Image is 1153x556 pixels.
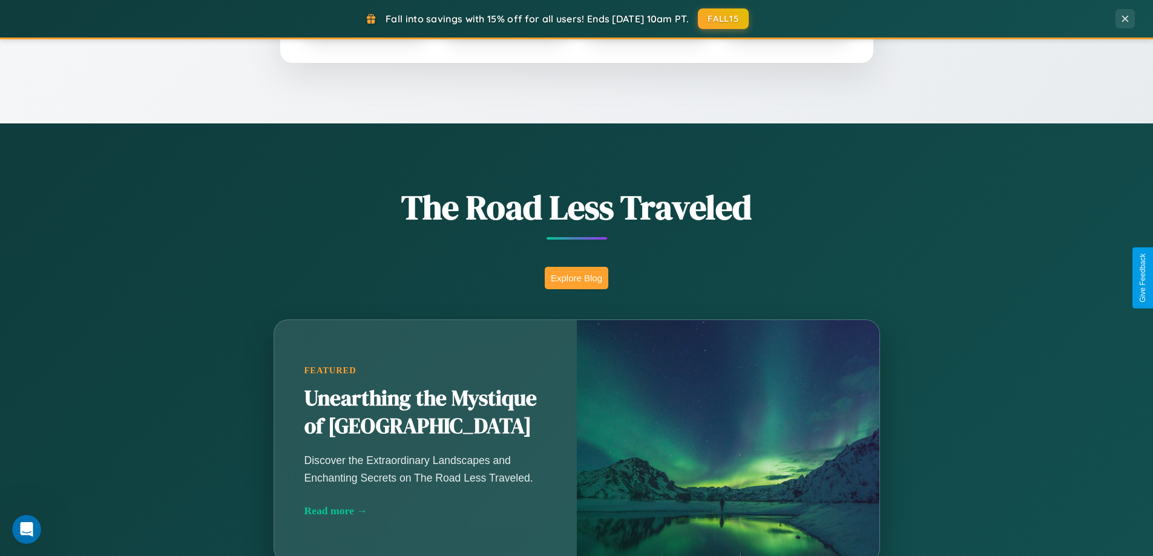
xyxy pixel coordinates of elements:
div: Featured [304,365,547,376]
button: Explore Blog [545,267,608,289]
iframe: Intercom live chat [12,515,41,544]
span: Fall into savings with 15% off for all users! Ends [DATE] 10am PT. [386,13,689,25]
h1: The Road Less Traveled [214,184,940,231]
button: FALL15 [698,8,749,29]
h2: Unearthing the Mystique of [GEOGRAPHIC_DATA] [304,385,547,440]
p: Discover the Extraordinary Landscapes and Enchanting Secrets on The Road Less Traveled. [304,452,547,486]
div: Read more → [304,505,547,517]
div: Give Feedback [1138,253,1147,303]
